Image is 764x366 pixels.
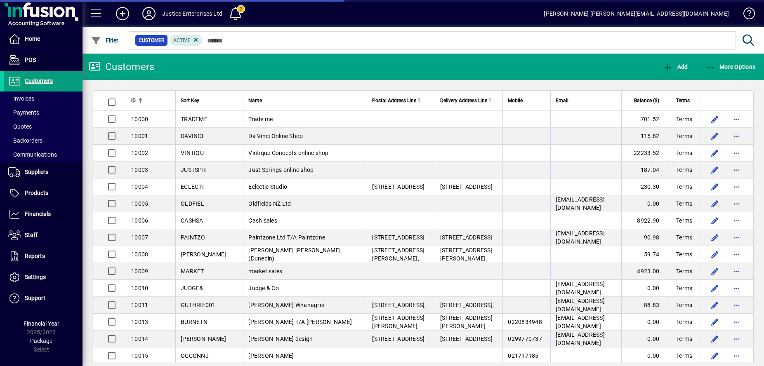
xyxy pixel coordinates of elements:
span: Sort Key [181,96,199,105]
span: 021717185 [508,352,538,359]
span: [PERSON_NAME] design [248,335,313,342]
button: Edit [708,282,722,295]
button: More options [730,265,743,278]
span: Delivery Address Line 1 [440,96,491,105]
span: Support [25,295,45,301]
span: 10000 [131,116,148,122]
button: More options [730,129,743,143]
span: Terms [676,352,692,360]
button: Edit [708,315,722,328]
span: Cash sales [248,217,277,224]
span: Paintzone Ltd T/A Paintzone [248,234,325,241]
span: POS [25,56,36,63]
a: Reports [4,246,83,267]
td: 59.74 [621,246,671,263]
a: Products [4,183,83,204]
button: More options [730,332,743,345]
span: Terms [676,301,692,309]
span: Oldfields NZ Ltd [248,200,291,207]
span: Postal Address Line 1 [372,96,420,105]
span: Terms [676,335,692,343]
span: Backorders [8,137,42,144]
span: 10003 [131,167,148,173]
span: Communications [8,151,57,158]
span: Judge & Co [248,285,279,291]
div: [PERSON_NAME] [PERSON_NAME][EMAIL_ADDRESS][DOMAIN_NAME] [544,7,729,20]
button: More options [730,163,743,176]
span: Home [25,35,40,42]
a: Payments [4,106,83,120]
span: [STREET_ADDRESS] [440,335,493,342]
button: Filter [89,33,121,48]
span: Suppliers [25,169,48,175]
button: Edit [708,349,722,362]
button: More options [730,214,743,227]
span: BURNETN [181,319,208,325]
span: Reports [25,253,45,259]
span: Terms [676,233,692,242]
a: Invoices [4,91,83,106]
mat-chip: Activation Status: Active [170,35,203,46]
a: Suppliers [4,162,83,183]
span: ECLECTI [181,183,204,190]
td: 187.04 [621,162,671,178]
span: Invoices [8,95,34,102]
span: [STREET_ADDRESS], [372,302,426,308]
td: 0.00 [621,195,671,212]
span: [EMAIL_ADDRESS][DOMAIN_NAME] [556,331,605,346]
span: [EMAIL_ADDRESS][DOMAIN_NAME] [556,298,605,312]
span: [STREET_ADDRESS] [372,183,424,190]
td: 8922.90 [621,212,671,229]
span: Terms [676,96,690,105]
span: Vintique Concepts online shop [248,150,328,156]
span: 10008 [131,251,148,258]
td: 0.00 [621,331,671,347]
button: Edit [708,248,722,261]
button: Profile [136,6,162,21]
span: OLDFIEL [181,200,204,207]
span: Quotes [8,123,32,130]
span: Payments [8,109,39,116]
span: 10013 [131,319,148,325]
span: CASHSA [181,217,203,224]
button: More Options [703,59,758,74]
td: 701.52 [621,111,671,128]
div: Balance ($) [627,96,667,105]
span: [PERSON_NAME] T/A [PERSON_NAME] [248,319,352,325]
span: [PERSON_NAME] [181,335,226,342]
td: 0.00 [621,347,671,364]
span: [EMAIL_ADDRESS][DOMAIN_NAME] [556,314,605,329]
button: More options [730,248,743,261]
a: Backorders [4,134,83,148]
button: Edit [708,298,722,312]
div: Email [556,96,616,105]
button: Edit [708,113,722,126]
span: [EMAIL_ADDRESS][DOMAIN_NAME] [556,281,605,296]
span: Terms [676,115,692,123]
div: Name [248,96,362,105]
button: Add [109,6,136,21]
span: Trade me [248,116,273,122]
span: Financial Year [24,320,59,327]
span: 10009 [131,268,148,274]
span: MARKET [181,268,204,274]
span: JUSTSPR [181,167,206,173]
span: [PERSON_NAME] Whanagrei [248,302,324,308]
span: Active [173,38,190,43]
span: Terms [676,183,692,191]
span: OCCONNJ [181,352,209,359]
button: Edit [708,231,722,244]
span: Terms [676,250,692,258]
span: Settings [25,274,46,280]
a: Staff [4,225,83,246]
span: Terms [676,318,692,326]
span: Terms [676,166,692,174]
td: 88.83 [621,297,671,314]
span: [EMAIL_ADDRESS][DOMAIN_NAME] [556,196,605,211]
span: Customers [25,77,53,84]
span: JUDGE& [181,285,203,291]
button: Add [661,59,690,74]
span: Terms [676,149,692,157]
span: Name [248,96,262,105]
span: Terms [676,199,692,208]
